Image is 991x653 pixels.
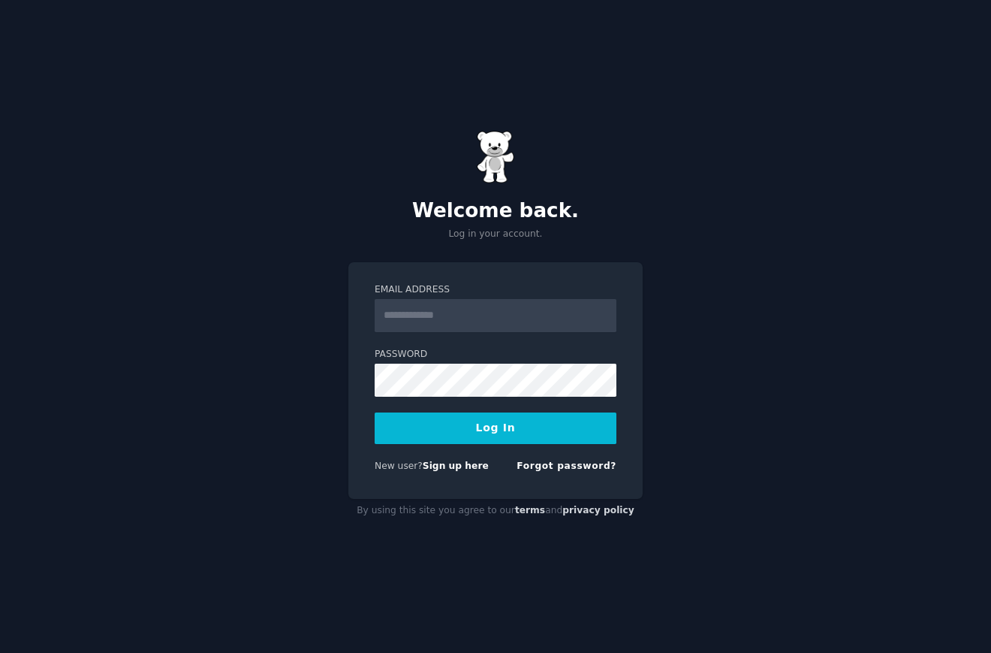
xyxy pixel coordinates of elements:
[375,461,423,471] span: New user?
[477,131,514,183] img: Gummy Bear
[517,461,616,471] a: Forgot password?
[348,228,643,241] p: Log in your account.
[348,199,643,223] h2: Welcome back.
[562,505,634,515] a: privacy policy
[515,505,545,515] a: terms
[375,413,616,444] button: Log In
[375,283,616,297] label: Email Address
[423,461,489,471] a: Sign up here
[348,499,643,523] div: By using this site you agree to our and
[375,348,616,361] label: Password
